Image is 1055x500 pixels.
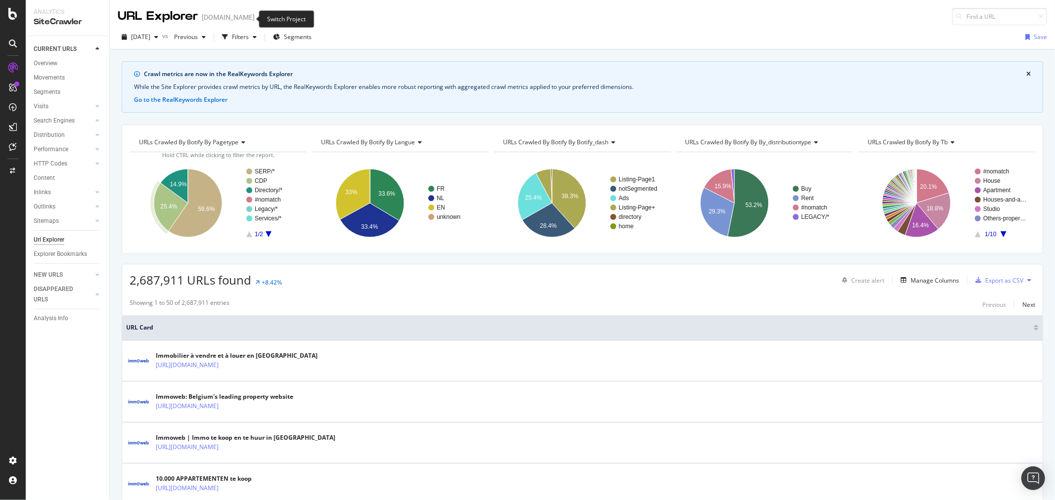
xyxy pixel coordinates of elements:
h4: URLs Crawled By Botify By pagetype [137,134,298,150]
button: Filters [218,29,261,45]
text: 1/2 [255,231,263,238]
text: Buy [801,185,812,192]
div: Open Intercom Messenger [1021,466,1045,490]
div: While the Site Explorer provides crawl metrics by URL, the RealKeywords Explorer enables more rob... [134,83,1031,91]
span: 2,687,911 URLs found [130,272,251,288]
a: Performance [34,144,92,155]
text: #nomatch [801,204,827,211]
div: Performance [34,144,68,155]
a: Url Explorer [34,235,102,245]
div: Previous [982,300,1006,309]
text: 25.4% [160,203,177,210]
a: Inlinks [34,187,92,198]
button: Create alert [838,272,884,288]
text: Services/* [255,215,281,222]
svg: A chart. [130,160,307,246]
text: Studio [983,206,1000,212]
span: Segments [284,33,312,41]
text: unknown [437,213,460,220]
text: House [983,177,1001,184]
a: Segments [34,87,102,97]
a: Search Engines [34,116,92,126]
a: Analysis Info [34,313,102,324]
a: Visits [34,101,92,112]
span: URL Card [126,323,1031,332]
button: close banner [1024,68,1033,81]
h4: URLs Crawled By Botify By botify_dash [501,134,662,150]
div: Outlinks [34,202,55,212]
a: [URL][DOMAIN_NAME] [156,483,219,493]
h4: URLs Crawled By Botify By by_distributiontype [684,134,844,150]
text: 59.6% [198,206,215,212]
text: 25.4% [525,194,542,201]
span: URLs Crawled By Botify By pagetype [139,138,238,146]
text: 33.4% [361,223,378,230]
div: Create alert [851,276,884,285]
div: Inlinks [34,187,51,198]
span: Hold CTRL while clicking to filter the report. [162,151,275,159]
div: Distribution [34,130,65,140]
div: Analytics [34,8,101,16]
button: Previous [170,29,210,45]
div: Immoweb | Immo te koop en te huur in [GEOGRAPHIC_DATA] [156,433,335,442]
div: CURRENT URLS [34,44,77,54]
button: Manage Columns [897,274,959,286]
button: Segments [269,29,316,45]
text: 29.3% [708,208,725,215]
text: Ads [619,195,629,202]
div: Export as CSV [985,276,1023,285]
button: Go to the RealKeywords Explorer [134,95,228,104]
a: Explorer Bookmarks [34,249,102,259]
div: info banner [122,61,1043,113]
div: A chart. [858,160,1035,246]
span: 2025 Sep. 26th [131,33,150,41]
div: Filters [232,33,249,41]
text: #nomatch [983,168,1009,175]
text: 53.2% [745,202,762,208]
a: HTTP Codes [34,159,92,169]
div: SiteCrawler [34,16,101,28]
a: CURRENT URLS [34,44,92,54]
img: main image [126,471,151,496]
a: [URL][DOMAIN_NAME] [156,442,219,452]
text: Apartment [983,187,1011,194]
button: Export as CSV [971,272,1023,288]
div: Immoweb: Belgium's leading property website [156,392,293,401]
div: Search Engines [34,116,75,126]
div: Movements [34,73,65,83]
div: DISAPPEARED URLS [34,284,84,305]
div: Analysis Info [34,313,68,324]
text: #nomatch [255,196,281,203]
text: 33% [346,189,358,196]
text: Legacy/* [255,206,278,212]
span: vs [162,32,170,40]
a: Outlinks [34,202,92,212]
text: 1/10 [985,231,997,238]
a: [URL][DOMAIN_NAME] [156,360,219,370]
a: Overview [34,58,102,69]
text: notSegmented [619,185,657,192]
text: FR [437,185,445,192]
text: 28.4% [540,222,557,229]
span: URLs Crawled By Botify By botify_dash [503,138,608,146]
div: +8.42% [262,278,282,287]
img: main image [126,348,151,373]
div: [DOMAIN_NAME] [202,12,255,22]
div: Content [34,173,55,183]
text: CDP [255,177,267,184]
text: EN [437,204,445,211]
text: Listing-Page1 [619,176,655,183]
a: Content [34,173,102,183]
div: Explorer Bookmarks [34,249,87,259]
a: Movements [34,73,102,83]
text: 33.6% [378,190,395,197]
svg: A chart. [312,160,489,246]
span: Previous [170,33,198,41]
svg: A chart. [676,160,853,246]
div: Url Explorer [34,235,64,245]
div: Next [1022,300,1035,309]
button: [DATE] [118,29,162,45]
text: Rent [801,195,814,202]
div: Overview [34,58,57,69]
